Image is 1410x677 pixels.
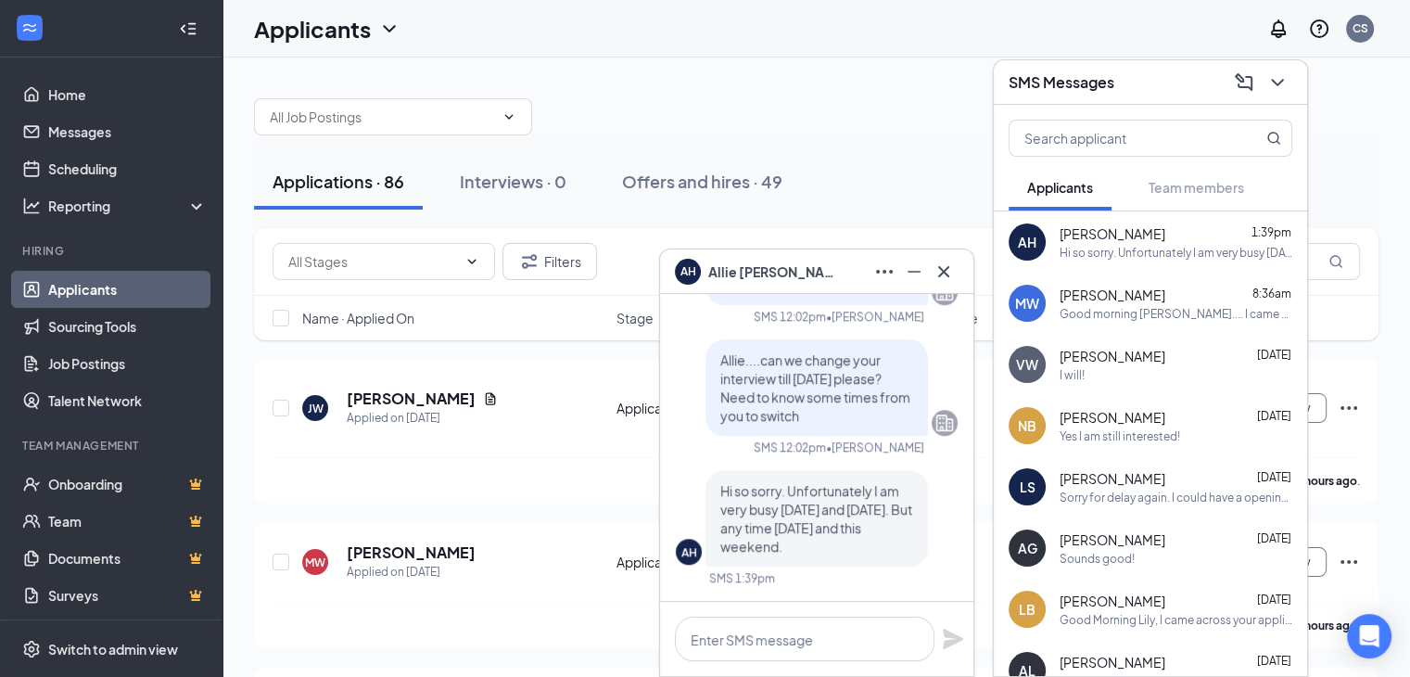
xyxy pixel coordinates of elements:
[179,19,197,38] svg: Collapse
[48,382,207,419] a: Talent Network
[1338,551,1360,573] svg: Ellipses
[48,577,207,614] a: SurveysCrown
[1060,530,1165,549] span: [PERSON_NAME]
[933,261,955,283] svg: Cross
[903,261,925,283] svg: Minimize
[1338,397,1360,419] svg: Ellipses
[942,628,964,650] svg: Plane
[1010,121,1229,156] input: Search applicant
[1252,287,1291,300] span: 8:36am
[1266,131,1281,146] svg: MagnifyingGlass
[681,544,697,560] div: AH
[48,466,207,503] a: OnboardingCrown
[1229,68,1259,97] button: ComposeMessage
[616,309,654,327] span: Stage
[502,109,516,124] svg: ChevronDown
[1060,592,1165,610] span: [PERSON_NAME]
[1018,233,1036,251] div: AH
[1266,71,1289,94] svg: ChevronDown
[1060,428,1180,444] div: Yes I am still interested!
[1060,653,1165,671] span: [PERSON_NAME]
[1060,224,1165,243] span: [PERSON_NAME]
[22,197,41,215] svg: Analysis
[1027,179,1093,196] span: Applicants
[48,271,207,308] a: Applicants
[48,503,207,540] a: TeamCrown
[1060,612,1292,628] div: Good Morning Lily, I came across your application this morning and wanted to reach out to you. Af...
[1149,179,1244,196] span: Team members
[720,482,912,555] span: Hi so sorry. Unfortunately I am very busy [DATE] and [DATE]. But any time [DATE] and this weekend.
[48,76,207,113] a: Home
[899,257,929,287] button: Minimize
[302,309,414,327] span: Name · Applied On
[22,438,203,453] div: Team Management
[48,197,208,215] div: Reporting
[1018,416,1036,435] div: NB
[870,257,899,287] button: Ellipses
[48,540,207,577] a: DocumentsCrown
[1353,20,1368,36] div: CS
[464,254,479,269] svg: ChevronDown
[270,107,494,127] input: All Job Postings
[1267,18,1289,40] svg: Notifications
[1060,408,1165,427] span: [PERSON_NAME]
[308,401,324,416] div: JW
[305,555,325,570] div: MW
[826,309,924,325] span: • [PERSON_NAME]
[1060,490,1292,505] div: Sorry for delay again. I could have a opening soon and needing a top quality person to come in an...
[347,409,498,428] div: Applied on [DATE]
[1308,18,1330,40] svg: QuestionInfo
[929,257,959,287] button: Cross
[1257,531,1291,545] span: [DATE]
[48,113,207,150] a: Messages
[22,243,203,259] div: Hiring
[1060,286,1165,304] span: [PERSON_NAME]
[1257,409,1291,423] span: [DATE]
[754,440,826,455] div: SMS 12:02pm
[518,250,540,273] svg: Filter
[1009,72,1114,93] h3: SMS Messages
[460,170,566,193] div: Interviews · 0
[1060,469,1165,488] span: [PERSON_NAME]
[616,553,768,571] div: Application Complete
[1020,478,1035,496] div: LS
[1019,600,1035,619] div: LB
[1060,306,1292,322] div: Good morning [PERSON_NAME].... I came across your application and saw you had some dog care exper...
[1289,619,1357,632] b: 16 hours ago
[502,243,597,280] button: Filter Filters
[1018,539,1037,557] div: AG
[347,543,476,563] h5: [PERSON_NAME]
[1257,348,1291,362] span: [DATE]
[20,19,39,37] svg: WorkstreamLogo
[826,440,924,455] span: • [PERSON_NAME]
[48,640,178,658] div: Switch to admin view
[254,13,371,45] h1: Applicants
[1015,294,1039,313] div: MW
[1060,347,1165,365] span: [PERSON_NAME]
[1263,68,1292,97] button: ChevronDown
[288,251,457,272] input: All Stages
[709,570,775,586] div: SMS 1:39pm
[1060,551,1135,567] div: Sounds good!
[934,412,956,434] svg: Company
[708,262,838,282] span: Allie [PERSON_NAME]
[622,170,782,193] div: Offers and hires · 49
[273,170,404,193] div: Applications · 86
[616,399,768,417] div: Application
[1257,654,1291,668] span: [DATE]
[48,150,207,187] a: Scheduling
[22,640,41,658] svg: Settings
[1347,614,1391,658] div: Open Intercom Messenger
[1016,355,1038,374] div: VW
[1257,593,1291,607] span: [DATE]
[347,389,476,409] h5: [PERSON_NAME]
[1289,474,1357,488] b: 15 hours ago
[1328,254,1343,269] svg: MagnifyingGlass
[347,563,476,581] div: Applied on [DATE]
[378,18,400,40] svg: ChevronDown
[483,391,498,406] svg: Document
[754,309,826,325] div: SMS 12:02pm
[1251,225,1291,239] span: 1:39pm
[1060,245,1292,261] div: Hi so sorry. Unfortunately I am very busy [DATE] and [DATE]. But any time [DATE] and this weekend.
